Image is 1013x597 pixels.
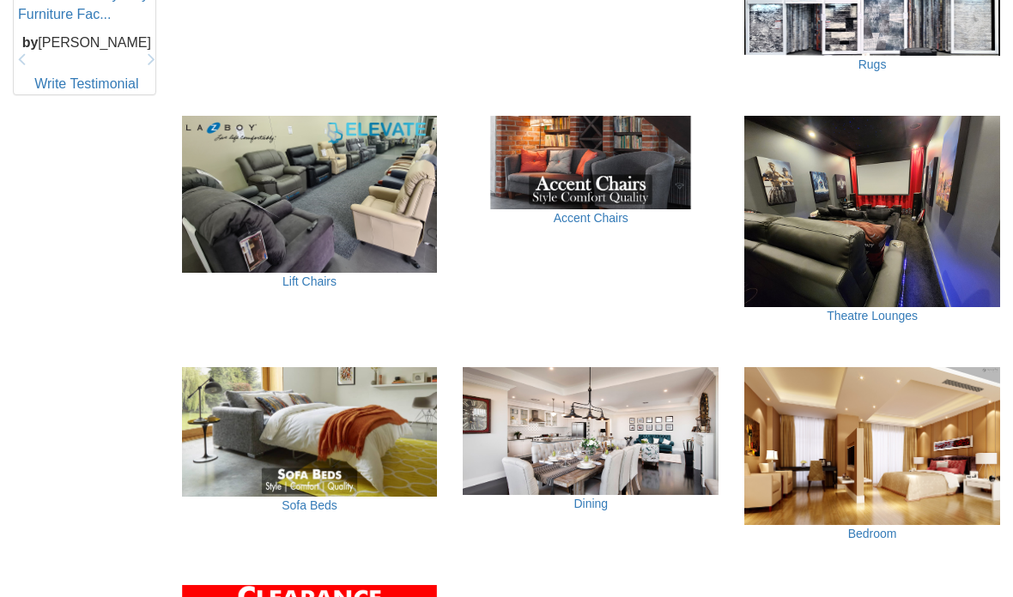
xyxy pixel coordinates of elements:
[858,57,887,71] a: Rugs
[34,76,138,91] a: Write Testimonial
[182,367,438,497] img: Sofa Beds
[18,33,155,52] p: [PERSON_NAME]
[463,116,719,209] img: Accent Chairs
[463,367,719,495] img: Dining
[182,116,438,274] img: Lift Chairs
[554,211,628,225] a: Accent Chairs
[848,527,897,540] a: Bedroom
[282,274,337,288] a: Lift Chairs
[573,497,608,510] a: Dining
[744,116,1000,307] img: Theatre Lounges
[744,367,1000,525] img: Bedroom
[827,309,918,323] a: Theatre Lounges
[282,498,337,512] a: Sofa Beds
[22,34,39,49] b: by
